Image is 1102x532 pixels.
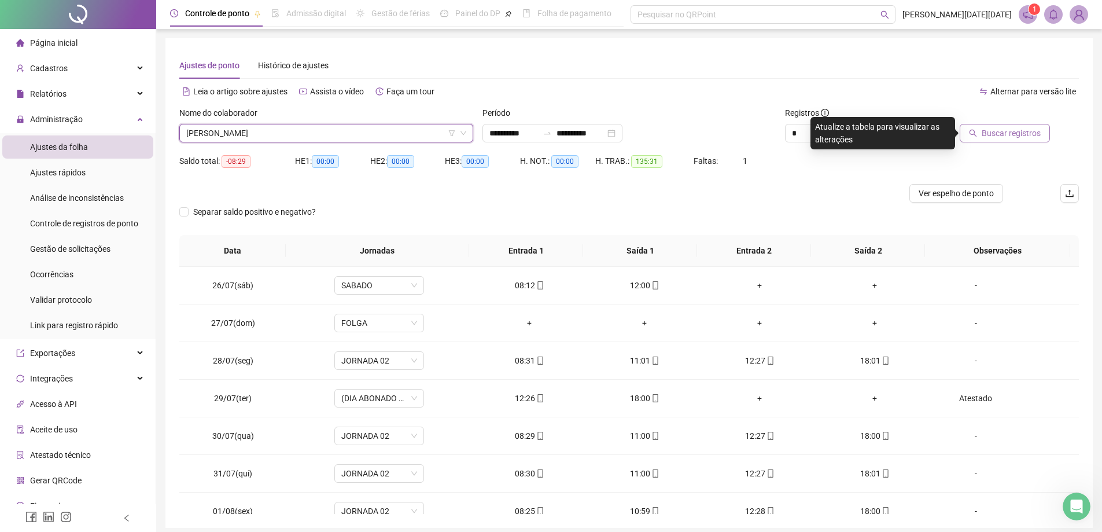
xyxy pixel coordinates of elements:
span: dashboard [440,9,448,17]
div: + [827,392,923,405]
th: Observações [925,235,1070,267]
div: + [481,317,578,329]
span: [PERSON_NAME][DATE][DATE] [902,8,1012,21]
span: youtube [299,87,307,96]
span: Controle de ponto [185,9,249,18]
span: Página inicial [30,38,78,47]
div: H. NOT.: [520,155,595,168]
span: down [460,130,467,137]
div: + [827,317,923,329]
span: Assista o vídeo [310,87,364,96]
span: linkedin [43,511,54,523]
span: 29/07(ter) [214,394,252,403]
span: Gestão de solicitações [30,244,110,254]
span: Atestado técnico [30,450,91,460]
span: user-add [16,64,24,72]
span: mobile [765,507,775,515]
div: 12:27 [712,430,808,442]
span: mobile [880,507,890,515]
span: file-text [182,87,190,96]
div: 12:26 [481,392,578,405]
span: mobile [535,469,544,478]
span: Gestão de férias [371,9,430,18]
span: search [880,10,889,19]
div: 08:31 [481,354,578,367]
span: Ocorrências [30,270,73,279]
span: Ajustes da folha [30,142,88,152]
div: 12:27 [712,354,808,367]
span: Alternar para versão lite [990,87,1076,96]
span: mobile [765,432,775,440]
span: Ver espelho de ponto [919,187,994,200]
span: left [123,514,131,522]
span: Validar protocolo [30,295,92,304]
span: Exportações [30,348,75,358]
span: search [969,129,977,137]
span: Ajustes rápidos [30,168,86,177]
span: api [16,400,24,408]
div: - [942,430,1010,442]
span: sun [356,9,364,17]
span: 31/07(qui) [213,469,252,478]
span: file [16,90,24,98]
span: mobile [650,469,659,478]
div: 08:25 [481,505,578,518]
span: JORNADA 02 [341,352,417,369]
span: GIOVANNA CRISTINA GABORIM [186,124,466,142]
th: Jornadas [286,235,469,267]
span: Cadastros [30,64,68,73]
span: bell [1048,9,1059,20]
label: Período [482,107,518,119]
span: Link para registro rápido [30,321,118,330]
span: facebook [25,511,37,523]
div: - [942,467,1010,480]
div: 08:12 [481,279,578,292]
div: + [712,392,808,405]
span: 00:00 [387,155,414,168]
span: Observações [934,244,1061,257]
span: book [522,9,530,17]
span: pushpin [254,10,261,17]
span: Acesso à API [30,399,77,409]
span: mobile [535,507,544,515]
span: audit [16,425,24,434]
span: Registros [785,107,829,119]
span: mobile [535,357,544,365]
span: JORNADA 02 [341,465,417,482]
span: mobile [880,432,890,440]
span: 1 [743,156,747,166]
span: Separar saldo positivo e negativo? [189,206,320,218]
span: 28/07(seg) [213,356,253,365]
div: 12:00 [596,279,693,292]
span: to [543,129,552,138]
span: Relatórios [30,89,67,98]
div: 11:00 [596,430,693,442]
span: history [375,87,384,96]
span: lock [16,115,24,123]
span: SABADO [341,277,417,294]
span: Administração [30,115,83,124]
span: mobile [880,357,890,365]
div: HE 1: [295,155,370,168]
span: mobile [535,432,544,440]
div: HE 3: [445,155,520,168]
span: 26/07(sáb) [212,281,253,290]
div: 18:01 [827,467,923,480]
span: Faça um tour [386,87,434,96]
div: Saldo total: [179,155,295,168]
span: 30/07(qua) [212,431,254,441]
button: Buscar registros [960,124,1050,142]
span: upload [1065,189,1074,198]
span: notification [1023,9,1033,20]
sup: 1 [1029,3,1040,15]
div: Atestado [942,392,1010,405]
span: Admissão digital [286,9,346,18]
div: 18:00 [827,505,923,518]
span: qrcode [16,476,24,485]
div: + [712,317,808,329]
span: sync [16,375,24,383]
th: Entrada 2 [697,235,811,267]
div: 11:00 [596,467,693,480]
div: + [827,279,923,292]
th: Entrada 1 [469,235,583,267]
